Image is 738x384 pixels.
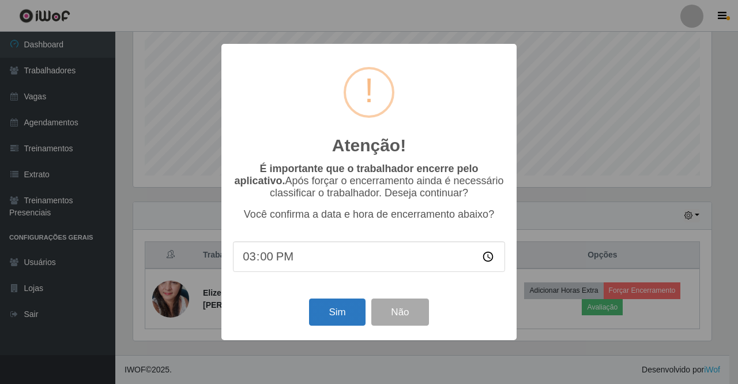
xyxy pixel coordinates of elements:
button: Sim [309,299,365,326]
p: Após forçar o encerramento ainda é necessário classificar o trabalhador. Deseja continuar? [233,163,505,199]
p: Você confirma a data e hora de encerramento abaixo? [233,208,505,221]
h2: Atenção! [332,135,406,156]
b: É importante que o trabalhador encerre pelo aplicativo. [234,163,478,187]
button: Não [371,299,428,326]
